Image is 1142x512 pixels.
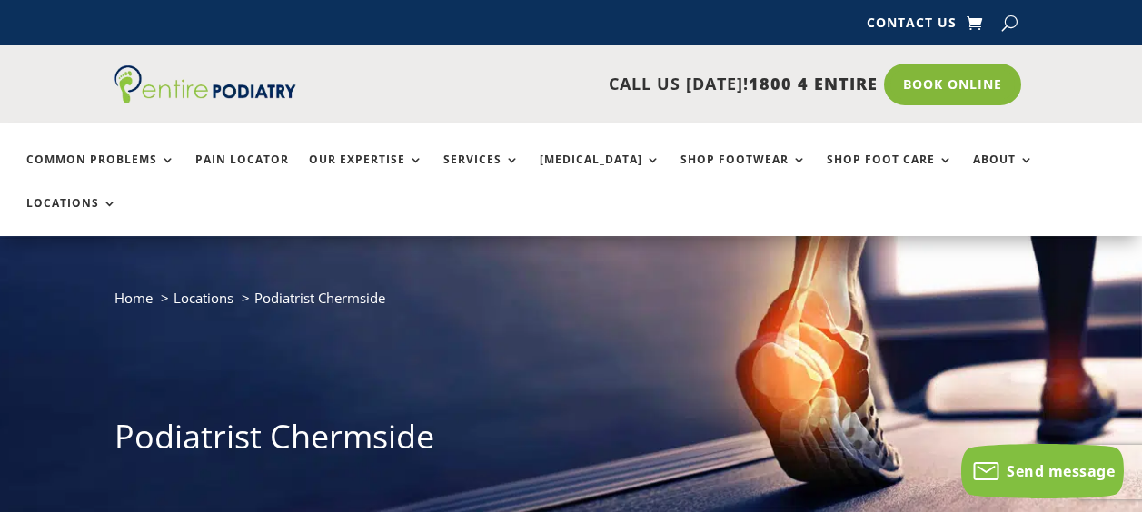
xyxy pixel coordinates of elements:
[114,286,1028,323] nav: breadcrumb
[443,153,520,192] a: Services
[319,73,878,96] p: CALL US [DATE]!
[254,289,385,307] span: Podiatrist Chermside
[114,65,296,103] img: logo (1)
[114,89,296,107] a: Entire Podiatry
[680,153,807,192] a: Shop Footwear
[867,16,957,36] a: Contact Us
[114,414,1028,468] h1: Podiatrist Chermside
[114,289,153,307] a: Home
[26,197,117,236] a: Locations
[540,153,660,192] a: [MEDICAL_DATA]
[1007,461,1115,481] span: Send message
[884,64,1021,105] a: Book Online
[749,73,878,94] span: 1800 4 ENTIRE
[195,153,289,192] a: Pain Locator
[961,444,1124,498] button: Send message
[309,153,423,192] a: Our Expertise
[973,153,1034,192] a: About
[174,289,233,307] a: Locations
[26,153,175,192] a: Common Problems
[827,153,953,192] a: Shop Foot Care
